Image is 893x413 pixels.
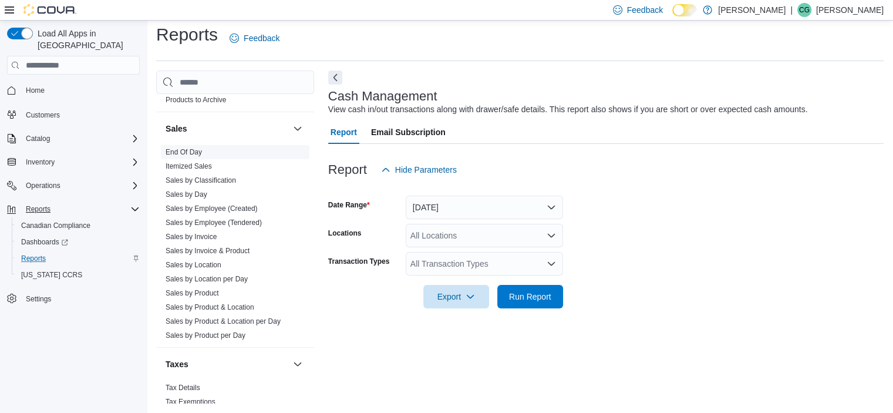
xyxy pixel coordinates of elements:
[21,179,65,193] button: Operations
[166,246,250,256] span: Sales by Invoice & Product
[497,285,563,308] button: Run Report
[26,204,50,214] span: Reports
[21,237,68,247] span: Dashboards
[672,16,673,17] span: Dark Mode
[21,254,46,263] span: Reports
[166,331,245,340] span: Sales by Product per Day
[423,285,489,308] button: Export
[166,358,188,370] h3: Taxes
[627,4,663,16] span: Feedback
[166,148,202,156] a: End Of Day
[816,3,884,17] p: [PERSON_NAME]
[23,4,76,16] img: Cova
[166,260,221,270] span: Sales by Location
[166,162,212,171] span: Itemized Sales
[2,82,144,99] button: Home
[166,147,202,157] span: End Of Day
[16,219,140,233] span: Canadian Compliance
[21,292,56,306] a: Settings
[328,200,370,210] label: Date Range
[12,250,144,267] button: Reports
[16,268,140,282] span: Washington CCRS
[328,257,389,266] label: Transaction Types
[166,275,248,283] a: Sales by Location per Day
[21,132,55,146] button: Catalog
[166,384,200,392] a: Tax Details
[26,134,50,143] span: Catalog
[156,23,218,46] h1: Reports
[672,4,697,16] input: Dark Mode
[166,123,187,135] h3: Sales
[166,331,245,340] a: Sales by Product per Day
[166,289,219,297] a: Sales by Product
[244,32,279,44] span: Feedback
[2,106,144,123] button: Customers
[225,26,284,50] a: Feedback
[166,176,236,185] span: Sales by Classification
[166,358,288,370] button: Taxes
[166,162,212,170] a: Itemized Sales
[799,3,810,17] span: CG
[21,221,90,230] span: Canadian Compliance
[166,95,226,105] span: Products to Archive
[406,196,563,219] button: [DATE]
[509,291,551,303] span: Run Report
[7,77,140,338] nav: Complex example
[166,233,217,241] a: Sales by Invoice
[718,3,786,17] p: [PERSON_NAME]
[21,132,140,146] span: Catalog
[16,268,87,282] a: [US_STATE] CCRS
[26,110,60,120] span: Customers
[156,145,314,347] div: Sales
[166,190,207,199] span: Sales by Day
[166,317,281,325] a: Sales by Product & Location per Day
[2,130,144,147] button: Catalog
[2,177,144,194] button: Operations
[21,155,140,169] span: Inventory
[790,3,793,17] p: |
[166,96,226,104] a: Products to Archive
[166,204,258,213] a: Sales by Employee (Created)
[21,179,140,193] span: Operations
[430,285,482,308] span: Export
[26,294,51,304] span: Settings
[21,291,140,306] span: Settings
[21,270,82,280] span: [US_STATE] CCRS
[166,317,281,326] span: Sales by Product & Location per Day
[21,155,59,169] button: Inventory
[371,120,446,144] span: Email Subscription
[166,219,262,227] a: Sales by Employee (Tendered)
[16,235,140,249] span: Dashboards
[166,383,200,392] span: Tax Details
[328,103,808,116] div: View cash in/out transactions along with drawer/safe details. This report also shows if you are s...
[21,83,49,98] a: Home
[166,274,248,284] span: Sales by Location per Day
[291,357,305,371] button: Taxes
[12,234,144,250] a: Dashboards
[33,28,140,51] span: Load All Apps in [GEOGRAPHIC_DATA]
[166,303,254,312] span: Sales by Product & Location
[291,122,305,136] button: Sales
[547,259,556,268] button: Open list of options
[166,303,254,311] a: Sales by Product & Location
[328,229,362,238] label: Locations
[166,190,207,199] a: Sales by Day
[166,261,221,269] a: Sales by Location
[21,202,140,216] span: Reports
[12,267,144,283] button: [US_STATE] CCRS
[156,79,314,112] div: Products
[16,219,95,233] a: Canadian Compliance
[166,176,236,184] a: Sales by Classification
[331,120,357,144] span: Report
[2,290,144,307] button: Settings
[547,231,556,240] button: Open list of options
[21,107,140,122] span: Customers
[166,123,288,135] button: Sales
[26,86,45,95] span: Home
[2,201,144,217] button: Reports
[328,70,342,85] button: Next
[12,217,144,234] button: Canadian Compliance
[797,3,811,17] div: Chloe Guja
